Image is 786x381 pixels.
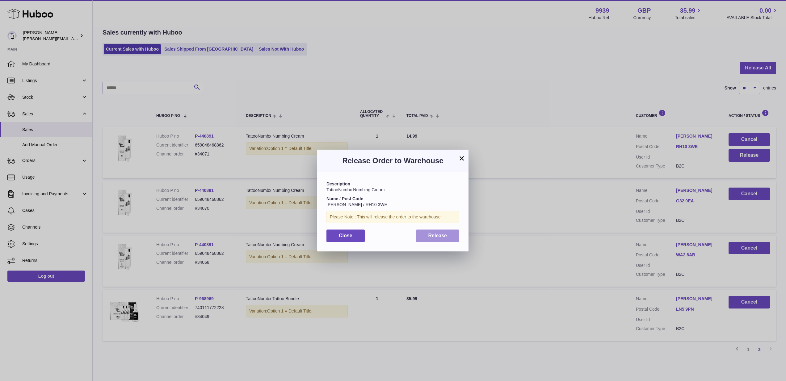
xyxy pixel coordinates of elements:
[326,211,459,223] div: Please Note : This will release the order to the warehouse
[326,202,387,207] span: [PERSON_NAME] / RH10 3WE
[326,196,363,201] strong: Name / Post Code
[326,230,365,242] button: Close
[428,233,447,238] span: Release
[458,155,465,162] button: ×
[326,187,385,192] span: TattooNumbx Numbing Cream
[339,233,352,238] span: Close
[326,181,350,186] strong: Description
[326,156,459,166] h3: Release Order to Warehouse
[416,230,460,242] button: Release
